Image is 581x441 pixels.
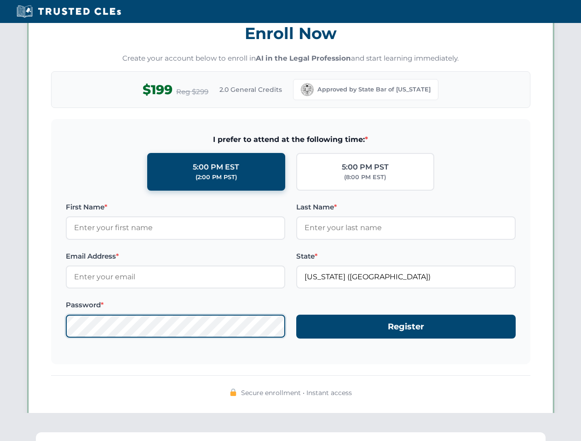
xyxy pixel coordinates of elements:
input: Enter your email [66,266,285,288]
div: (2:00 PM PST) [196,173,237,182]
span: Approved by State Bar of [US_STATE] [317,85,431,94]
input: Enter your first name [66,216,285,239]
strong: AI in the Legal Profession [256,54,351,62]
button: Register [296,315,516,339]
input: Enter your last name [296,216,516,239]
img: 🔒 [230,389,237,396]
span: $199 [143,79,173,100]
div: 5:00 PM PST [342,161,389,173]
label: State [296,251,516,262]
span: I prefer to attend at the following time: [66,134,516,146]
img: California Bar [301,83,314,96]
div: 5:00 PM EST [193,161,239,173]
span: 2.0 General Credits [219,85,282,95]
div: (8:00 PM EST) [344,173,386,182]
p: Create your account below to enroll in and start learning immediately. [51,53,530,64]
h3: Enroll Now [51,19,530,48]
span: Secure enrollment • Instant access [241,388,352,398]
label: Email Address [66,251,285,262]
img: Trusted CLEs [14,5,124,18]
label: First Name [66,202,285,213]
label: Password [66,300,285,311]
label: Last Name [296,202,516,213]
input: California (CA) [296,266,516,288]
span: Reg $299 [176,86,208,97]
